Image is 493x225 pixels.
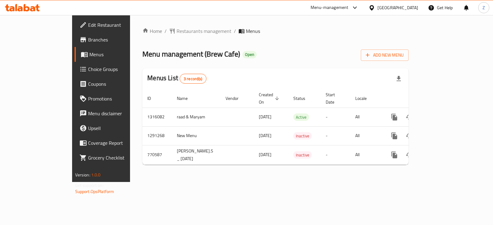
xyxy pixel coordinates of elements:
td: New Menu [172,126,221,145]
a: Promotions [75,91,154,106]
th: Actions [382,89,451,108]
div: Total records count [180,74,206,84]
a: Menus [75,47,154,62]
span: Start Date [326,91,343,106]
a: Edit Restaurant [75,18,154,32]
a: Coverage Report [75,136,154,150]
span: Menus [246,27,260,35]
span: Version: [75,171,90,179]
td: 1316082 [142,108,172,126]
span: [DATE] [259,113,271,121]
span: Created On [259,91,281,106]
span: Promotions [88,95,149,102]
span: Open [242,52,257,57]
td: raad & Maryam [172,108,221,126]
span: [DATE] [259,132,271,140]
div: Menu-management [311,4,348,11]
span: Coupons [88,80,149,88]
a: Branches [75,32,154,47]
td: All [350,145,382,164]
div: Inactive [293,151,312,159]
div: [GEOGRAPHIC_DATA] [377,4,418,11]
span: Name [177,95,196,102]
a: Support.OpsPlatform [75,187,114,195]
span: Menu management ( Brew Cafe ) [142,47,240,61]
td: All [350,108,382,126]
span: Status [293,95,313,102]
span: Active [293,114,309,121]
td: - [321,145,350,164]
td: - [321,126,350,145]
span: [DATE] [259,151,271,159]
span: Add New Menu [366,51,404,59]
span: Menus [89,51,149,58]
span: Inactive [293,132,312,140]
table: enhanced table [142,89,451,165]
span: Restaurants management [177,27,231,35]
span: ID [147,95,159,102]
span: Branches [88,36,149,43]
span: Upsell [88,124,149,132]
td: All [350,126,382,145]
span: Inactive [293,152,312,159]
span: Choice Groups [88,65,149,73]
button: Change Status [402,128,417,143]
a: Grocery Checklist [75,150,154,165]
a: Restaurants management [169,27,231,35]
button: Change Status [402,110,417,124]
span: Edit Restaurant [88,21,149,29]
li: / [165,27,167,35]
span: Coverage Report [88,139,149,147]
span: Menu disclaimer [88,110,149,117]
div: Inactive [293,132,312,140]
button: more [387,128,402,143]
li: / [234,27,236,35]
span: Z [483,4,485,11]
div: Open [242,51,257,58]
button: Change Status [402,148,417,162]
span: Grocery Checklist [88,154,149,161]
nav: breadcrumb [142,27,409,35]
td: 770587 [142,145,172,164]
button: more [387,148,402,162]
h2: Menus List [147,73,206,84]
span: 3 record(s) [180,76,206,82]
td: - [321,108,350,126]
a: Menu disclaimer [75,106,154,121]
td: [PERSON_NAME].S _ [DATE] [172,145,221,164]
button: more [387,110,402,124]
span: Get support on: [75,181,104,189]
span: Locale [355,95,375,102]
a: Upsell [75,121,154,136]
a: Coupons [75,77,154,91]
button: Add New Menu [361,49,409,61]
a: Choice Groups [75,62,154,77]
td: 1291268 [142,126,172,145]
div: Export file [391,71,406,86]
span: Vendor [226,95,246,102]
span: 1.0.0 [91,171,101,179]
